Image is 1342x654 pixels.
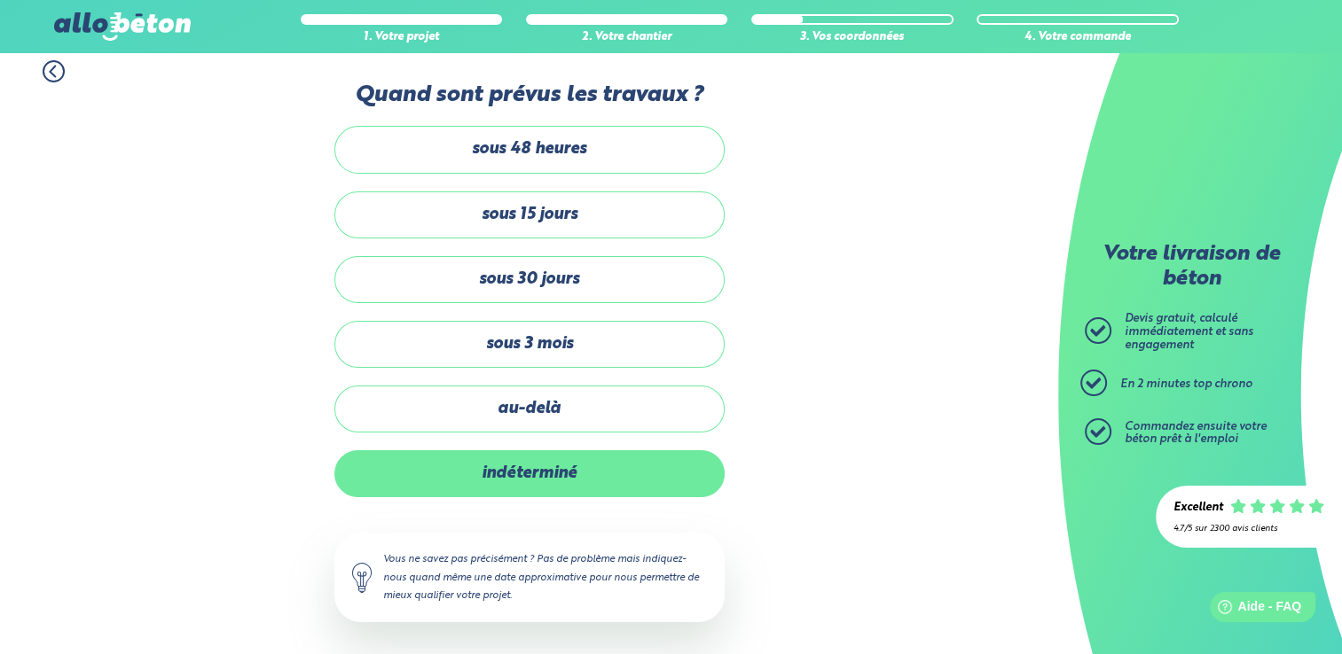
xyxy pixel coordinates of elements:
label: sous 48 heures [334,126,725,173]
img: allobéton [54,12,191,41]
label: au-delà [334,385,725,432]
label: sous 15 jours [334,191,725,238]
label: sous 3 mois [334,321,725,368]
label: indéterminé [334,450,725,497]
div: 1. Votre projet [301,31,503,44]
div: 4. Votre commande [977,31,1179,44]
div: Vous ne savez pas précisément ? Pas de problème mais indiquez-nous quand même une date approximat... [334,533,725,621]
div: 2. Votre chantier [526,31,728,44]
div: 3. Vos coordonnées [751,31,954,44]
label: sous 30 jours [334,256,725,303]
iframe: Help widget launcher [1184,585,1322,635]
label: Quand sont prévus les travaux ? [334,82,725,108]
